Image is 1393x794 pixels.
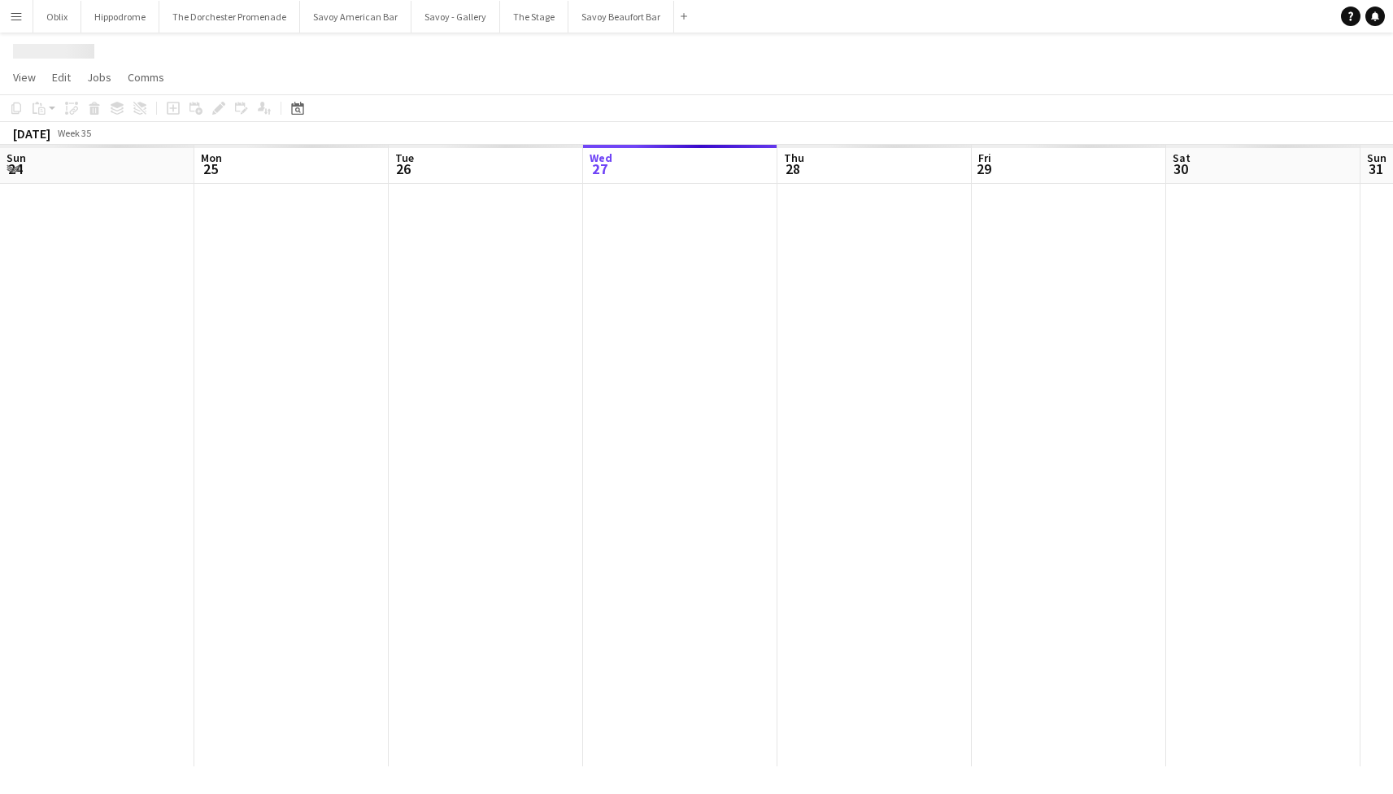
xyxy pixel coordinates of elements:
[33,1,81,33] button: Oblix
[4,159,26,178] span: 24
[568,1,674,33] button: Savoy Beaufort Bar
[300,1,411,33] button: Savoy American Bar
[13,125,50,142] div: [DATE]
[590,151,612,165] span: Wed
[978,151,991,165] span: Fri
[13,70,36,85] span: View
[411,1,500,33] button: Savoy - Gallery
[81,67,118,88] a: Jobs
[976,159,991,178] span: 29
[500,1,568,33] button: The Stage
[52,70,71,85] span: Edit
[393,159,414,178] span: 26
[201,151,222,165] span: Mon
[46,67,77,88] a: Edit
[784,151,804,165] span: Thu
[128,70,164,85] span: Comms
[198,159,222,178] span: 25
[781,159,804,178] span: 28
[1367,151,1386,165] span: Sun
[395,151,414,165] span: Tue
[7,151,26,165] span: Sun
[81,1,159,33] button: Hippodrome
[7,67,42,88] a: View
[121,67,171,88] a: Comms
[1170,159,1191,178] span: 30
[587,159,612,178] span: 27
[54,127,94,139] span: Week 35
[1365,159,1386,178] span: 31
[87,70,111,85] span: Jobs
[1173,151,1191,165] span: Sat
[159,1,300,33] button: The Dorchester Promenade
